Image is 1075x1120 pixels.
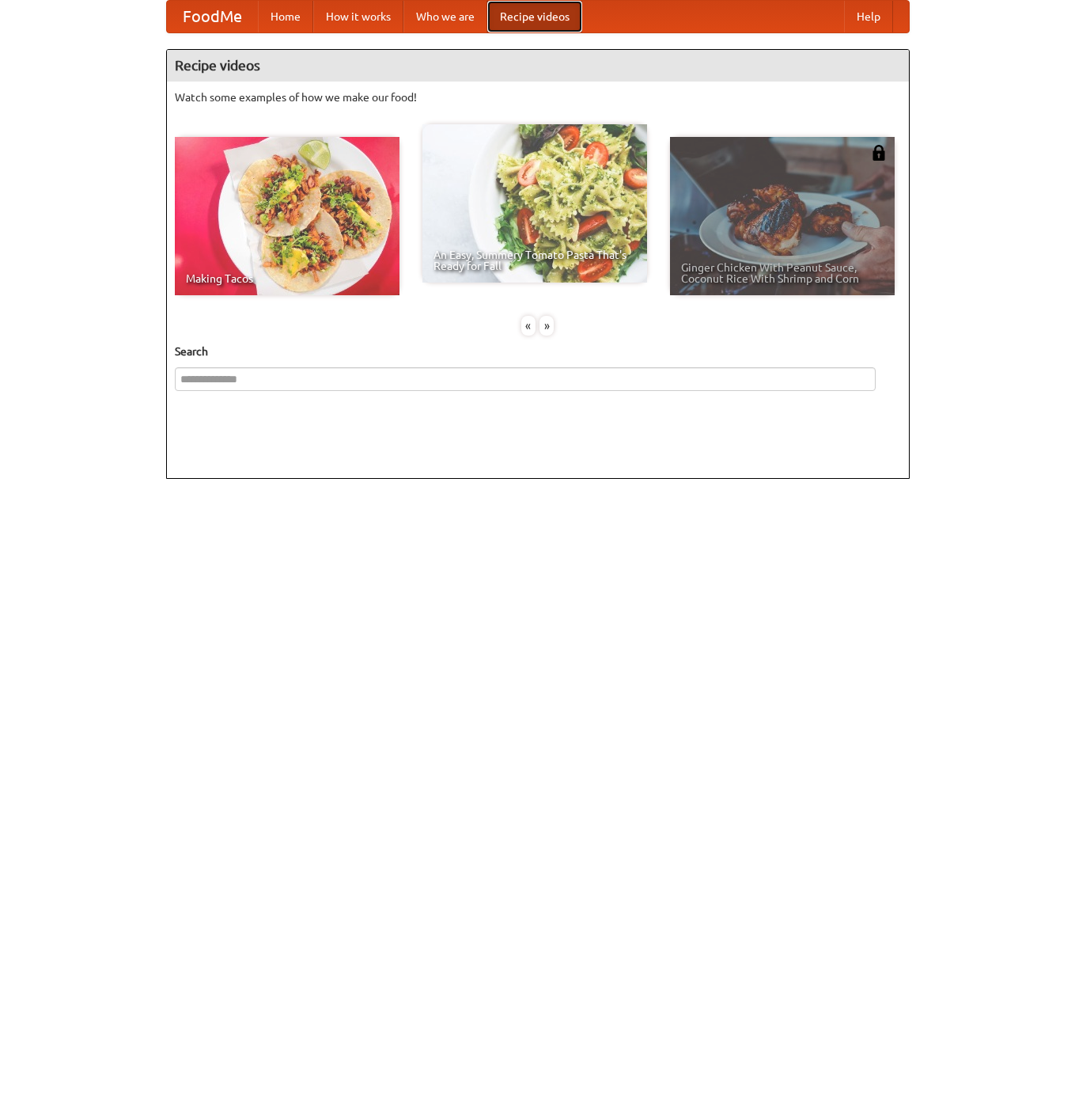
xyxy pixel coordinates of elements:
a: Help [844,1,893,32]
div: « [521,316,536,336]
a: FoodMe [167,1,258,32]
a: Who we are [403,1,487,32]
h5: Search [175,344,901,359]
img: 483408.png [871,145,887,161]
h4: Recipe videos [167,50,909,82]
div: » [539,316,554,336]
a: How it works [313,1,403,32]
p: Watch some examples of how we make our food! [175,89,901,105]
a: Recipe videos [487,1,582,32]
a: Home [258,1,313,32]
a: An Easy, Summery Tomato Pasta That's Ready for Fall [422,124,647,283]
span: An Easy, Summery Tomato Pasta That's Ready for Fall [433,249,636,271]
a: Making Tacos [175,137,399,295]
span: Making Tacos [186,273,388,284]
